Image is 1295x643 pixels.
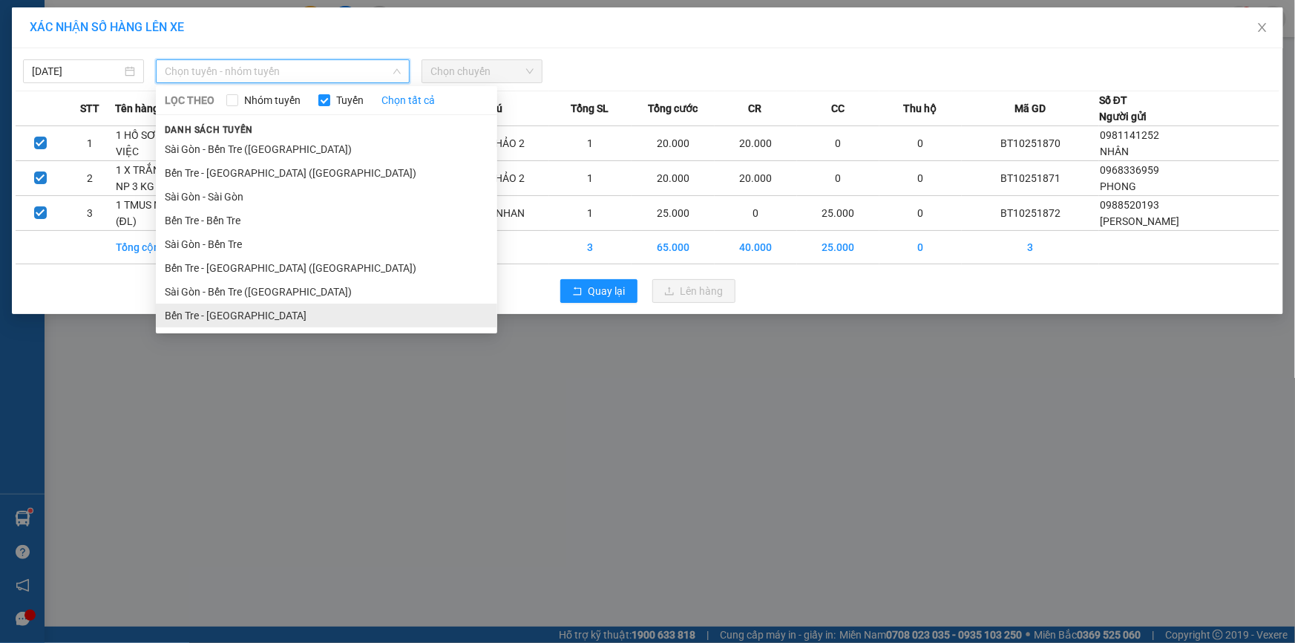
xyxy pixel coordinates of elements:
[115,161,197,196] td: 1 X TRẮNG DEP NP 3 KG
[1100,146,1129,157] span: NHÂN
[381,92,435,108] a: Chọn tất cả
[4,79,65,91] span: Ngày/ giờ gửi:
[879,196,962,231] td: 0
[156,185,497,209] li: Sài Gòn - Sài Gòn
[715,161,797,196] td: 20.000
[962,126,1099,161] td: BT10251870
[632,196,714,231] td: 25.000
[648,100,698,117] span: Tổng cước
[156,209,497,232] li: Bến Tre - Bến Tre
[797,231,879,264] td: 25.000
[65,93,124,104] span: 0865288418
[4,93,124,104] span: N.nhận:
[330,92,370,108] span: Tuyến
[67,66,126,77] span: 0968309052
[467,196,549,231] td: 13H VNHAN
[156,256,497,280] li: Bến Tre - [GEOGRAPHIC_DATA] ([GEOGRAPHIC_DATA])
[572,286,583,298] span: rollback
[467,161,549,196] td: 13H THẢO 2
[156,137,497,161] li: Sài Gòn - Bến Tre ([GEOGRAPHIC_DATA])
[30,20,184,34] span: XÁC NHẬN SỐ HÀNG LÊN XE
[393,67,401,76] span: down
[115,126,197,161] td: 1 HỒ SƠ XIN VIỆC
[72,20,151,31] strong: PHIẾU TRẢ HÀNG
[30,7,188,18] span: [DATE]-
[88,33,171,50] span: SG10253900
[571,100,609,117] span: Tổng SL
[65,196,115,231] td: 3
[115,231,197,264] td: Tổng cộng
[1100,215,1179,227] span: [PERSON_NAME]
[1100,180,1136,192] span: PHONG
[715,126,797,161] td: 20.000
[4,104,194,137] span: 3 T NHỰA 1K T 21KG*3 7KG
[652,279,735,303] button: uploadLên hàng
[797,126,879,161] td: 0
[962,231,1099,264] td: 3
[156,123,262,137] span: Danh sách tuyến
[879,126,962,161] td: 0
[632,126,714,161] td: 20.000
[65,161,115,196] td: 2
[4,66,126,77] span: N.gửi:
[156,304,497,327] li: Bến Tre - [GEOGRAPHIC_DATA]
[549,196,632,231] td: 1
[749,100,762,117] span: CR
[549,126,632,161] td: 1
[156,280,497,304] li: Sài Gòn - Bến Tre ([GEOGRAPHIC_DATA])
[467,126,549,161] td: 13H THẢO 2
[797,161,879,196] td: 0
[715,231,797,264] td: 40.000
[39,93,65,104] span: HIỀN-
[32,63,122,79] input: 15/10/2025
[80,100,99,117] span: STT
[64,8,188,18] span: [PERSON_NAME] [PERSON_NAME]
[52,33,170,50] strong: MĐH:
[715,196,797,231] td: 0
[30,66,126,77] span: THÔNG-
[904,100,937,117] span: Thu hộ
[156,161,497,185] li: Bến Tre - [GEOGRAPHIC_DATA] ([GEOGRAPHIC_DATA])
[165,92,214,108] span: LỌC THEO
[1100,129,1159,141] span: 0981141252
[115,100,159,117] span: Tên hàng
[549,231,632,264] td: 3
[589,283,626,299] span: Quay lại
[1099,92,1147,125] div: Số ĐT Người gửi
[831,100,845,117] span: CC
[65,126,115,161] td: 1
[67,79,141,91] span: 19:37:57 [DATE]
[1100,164,1159,176] span: 0968336959
[1256,22,1268,33] span: close
[4,7,188,18] span: 09:22-
[1014,100,1046,117] span: Mã GD
[4,108,194,135] span: Tên hàng:
[632,161,714,196] td: 20.000
[879,231,962,264] td: 0
[430,60,534,82] span: Chọn chuyến
[962,196,1099,231] td: BT10251872
[560,279,637,303] button: rollbackQuay lại
[156,232,497,256] li: Sài Gòn - Bến Tre
[549,161,632,196] td: 1
[962,161,1099,196] td: BT10251871
[115,196,197,231] td: 1 TMUS NP 7KG (ĐL)
[1100,199,1159,211] span: 0988520193
[165,60,401,82] span: Chọn tuyến - nhóm tuyến
[632,231,714,264] td: 65.000
[238,92,306,108] span: Nhóm tuyến
[879,161,962,196] td: 0
[1242,7,1283,49] button: Close
[797,196,879,231] td: 25.000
